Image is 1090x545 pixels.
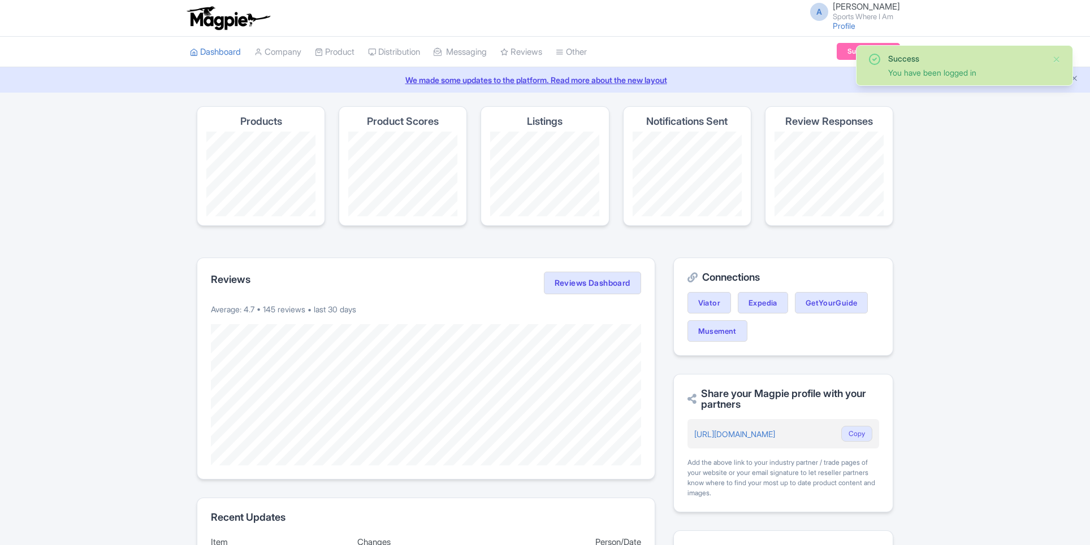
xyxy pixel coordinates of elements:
a: A [PERSON_NAME] Sports Where I Am [803,2,900,20]
span: A [810,3,828,21]
a: Distribution [368,37,420,68]
a: GetYourGuide [795,292,868,313]
a: Expedia [738,292,788,313]
h2: Recent Updates [211,512,641,523]
h4: Notifications Sent [646,116,728,127]
h2: Connections [687,272,879,283]
a: [URL][DOMAIN_NAME] [694,429,775,439]
div: You have been logged in [888,67,1043,79]
button: Copy [841,426,872,442]
a: Profile [833,21,855,30]
a: Messaging [434,37,487,68]
a: Reviews [500,37,542,68]
img: logo-ab69f6fb50320c5b225c76a69d11143b.png [184,6,272,30]
h2: Reviews [211,274,250,285]
h4: Listings [527,116,563,127]
a: Reviews Dashboard [544,272,641,294]
div: Success [888,53,1043,64]
small: Sports Where I Am [833,13,900,20]
button: Close [1052,53,1061,66]
p: Average: 4.7 • 145 reviews • last 30 days [211,303,641,315]
a: Dashboard [190,37,241,68]
a: Other [556,37,587,68]
span: [PERSON_NAME] [833,1,900,12]
h4: Review Responses [785,116,873,127]
h2: Share your Magpie profile with your partners [687,388,879,411]
a: Product [315,37,354,68]
a: We made some updates to the platform. Read more about the new layout [7,74,1083,86]
button: Close announcement [1070,73,1079,86]
a: Company [254,37,301,68]
a: Subscription [837,43,900,60]
h4: Product Scores [367,116,439,127]
div: Add the above link to your industry partner / trade pages of your website or your email signature... [687,457,879,498]
a: Musement [687,320,747,342]
a: Viator [687,292,731,313]
h4: Products [240,116,282,127]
